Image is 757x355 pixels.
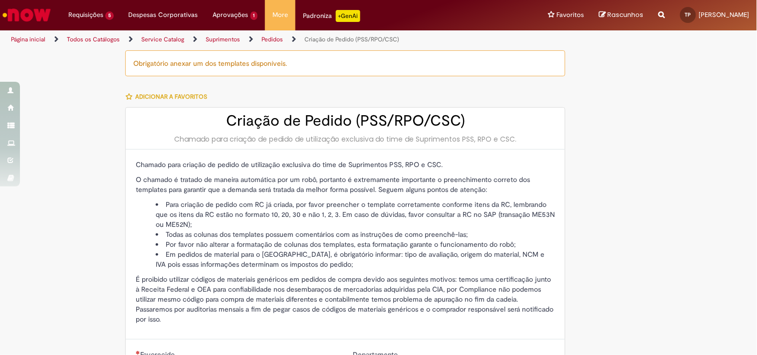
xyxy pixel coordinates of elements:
div: Chamado para criação de pedido de utilização exclusiva do time de Suprimentos PSS, RPO e CSC. [136,134,555,144]
li: Por favor não alterar a formatação de colunas dos templates, esta formatação garante o funcioname... [156,239,555,249]
a: Todos os Catálogos [67,35,120,43]
div: Padroniza [303,10,360,22]
span: 1 [251,11,258,20]
a: Criação de Pedido (PSS/RPO/CSC) [304,35,399,43]
span: Aprovações [213,10,249,20]
span: TP [685,11,691,18]
a: Página inicial [11,35,45,43]
span: Adicionar a Favoritos [135,93,207,101]
li: Em pedidos de material para o [GEOGRAPHIC_DATA], é obrigatório informar: tipo de avaliação, orige... [156,249,555,269]
span: Rascunhos [608,10,644,19]
span: Favoritos [557,10,584,20]
p: O chamado é tratado de maneira automática por um robô, portanto é extremamente importante o preen... [136,175,555,194]
a: Service Catalog [141,35,184,43]
span: [PERSON_NAME] [699,10,750,19]
button: Adicionar a Favoritos [125,86,213,107]
span: Despesas Corporativas [129,10,198,20]
span: Requisições [68,10,103,20]
span: Necessários [136,351,140,355]
li: Todas as colunas dos templates possuem comentários com as instruções de como preenchê-las; [156,229,555,239]
ul: Trilhas de página [7,30,497,49]
p: +GenAi [336,10,360,22]
p: Chamado para criação de pedido de utilização exclusiva do time de Suprimentos PSS, RPO e CSC. [136,160,555,170]
span: More [272,10,288,20]
div: Obrigatório anexar um dos templates disponíveis. [125,50,565,76]
span: 5 [105,11,114,20]
p: É proibido utilizar códigos de materiais genéricos em pedidos de compra devido aos seguintes moti... [136,274,555,324]
li: Para criação de pedido com RC já criada, por favor preencher o template corretamente conforme ite... [156,199,555,229]
a: Suprimentos [206,35,240,43]
img: ServiceNow [1,5,52,25]
a: Pedidos [261,35,283,43]
h2: Criação de Pedido (PSS/RPO/CSC) [136,113,555,129]
a: Rascunhos [599,10,644,20]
